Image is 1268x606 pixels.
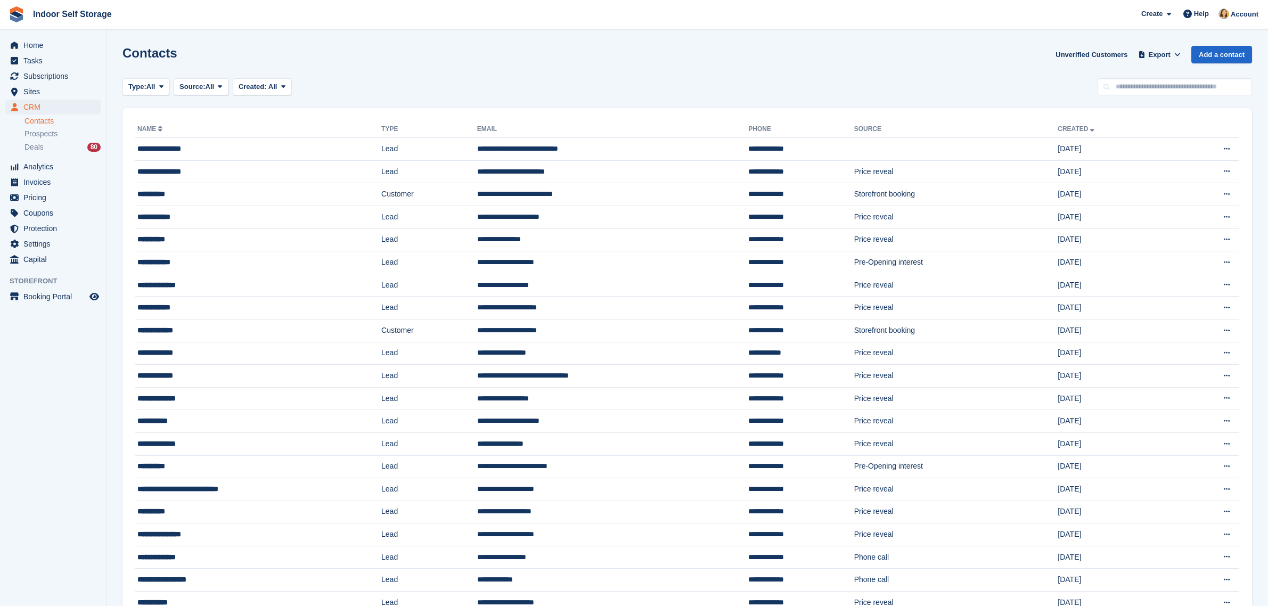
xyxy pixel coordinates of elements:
[381,523,477,546] td: Lead
[854,206,1058,228] td: Price reveal
[381,387,477,410] td: Lead
[24,116,101,126] a: Contacts
[5,69,101,84] a: menu
[206,81,215,92] span: All
[854,319,1058,342] td: Storefront booking
[1149,50,1171,60] span: Export
[381,183,477,206] td: Customer
[854,228,1058,251] td: Price reveal
[1136,46,1183,63] button: Export
[1058,251,1173,274] td: [DATE]
[239,83,267,91] span: Created:
[1058,160,1173,183] td: [DATE]
[381,432,477,455] td: Lead
[5,206,101,220] a: menu
[23,100,87,114] span: CRM
[1058,432,1173,455] td: [DATE]
[381,501,477,523] td: Lead
[1058,319,1173,342] td: [DATE]
[146,81,156,92] span: All
[5,190,101,205] a: menu
[854,342,1058,365] td: Price reveal
[381,478,477,501] td: Lead
[1141,9,1163,19] span: Create
[477,121,748,138] th: Email
[1058,501,1173,523] td: [DATE]
[268,83,277,91] span: All
[1218,9,1229,19] img: Emma Higgins
[23,206,87,220] span: Coupons
[1194,9,1209,19] span: Help
[854,365,1058,388] td: Price reveal
[1191,46,1252,63] a: Add a contact
[23,69,87,84] span: Subscriptions
[87,143,101,152] div: 80
[381,546,477,569] td: Lead
[10,276,106,286] span: Storefront
[5,53,101,68] a: menu
[381,121,477,138] th: Type
[381,455,477,478] td: Lead
[381,251,477,274] td: Lead
[24,142,44,152] span: Deals
[5,252,101,267] a: menu
[5,100,101,114] a: menu
[5,289,101,304] a: menu
[854,274,1058,297] td: Price reveal
[23,236,87,251] span: Settings
[5,84,101,99] a: menu
[23,221,87,236] span: Protection
[1058,523,1173,546] td: [DATE]
[179,81,205,92] span: Source:
[748,121,854,138] th: Phone
[23,53,87,68] span: Tasks
[1058,569,1173,592] td: [DATE]
[23,38,87,53] span: Home
[854,478,1058,501] td: Price reveal
[854,251,1058,274] td: Pre-Opening interest
[854,432,1058,455] td: Price reveal
[1058,138,1173,161] td: [DATE]
[1058,274,1173,297] td: [DATE]
[854,121,1058,138] th: Source
[381,206,477,228] td: Lead
[5,159,101,174] a: menu
[1058,206,1173,228] td: [DATE]
[1058,297,1173,320] td: [DATE]
[1058,387,1173,410] td: [DATE]
[854,387,1058,410] td: Price reveal
[9,6,24,22] img: stora-icon-8386f47178a22dfd0bd8f6a31ec36ba5ce8667c1dd55bd0f319d3a0aa187defe.svg
[1231,9,1258,20] span: Account
[1058,365,1173,388] td: [DATE]
[1058,125,1097,133] a: Created
[381,228,477,251] td: Lead
[24,129,58,139] span: Prospects
[854,410,1058,433] td: Price reveal
[1058,478,1173,501] td: [DATE]
[23,289,87,304] span: Booking Portal
[854,183,1058,206] td: Storefront booking
[1058,183,1173,206] td: [DATE]
[1058,342,1173,365] td: [DATE]
[23,175,87,190] span: Invoices
[854,455,1058,478] td: Pre-Opening interest
[233,78,291,96] button: Created: All
[128,81,146,92] span: Type:
[88,290,101,303] a: Preview store
[29,5,116,23] a: Indoor Self Storage
[854,297,1058,320] td: Price reveal
[854,160,1058,183] td: Price reveal
[24,142,101,153] a: Deals 80
[5,221,101,236] a: menu
[1058,546,1173,569] td: [DATE]
[1058,410,1173,433] td: [DATE]
[122,78,169,96] button: Type: All
[23,190,87,205] span: Pricing
[381,319,477,342] td: Customer
[174,78,228,96] button: Source: All
[5,175,101,190] a: menu
[381,342,477,365] td: Lead
[381,569,477,592] td: Lead
[137,125,165,133] a: Name
[381,160,477,183] td: Lead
